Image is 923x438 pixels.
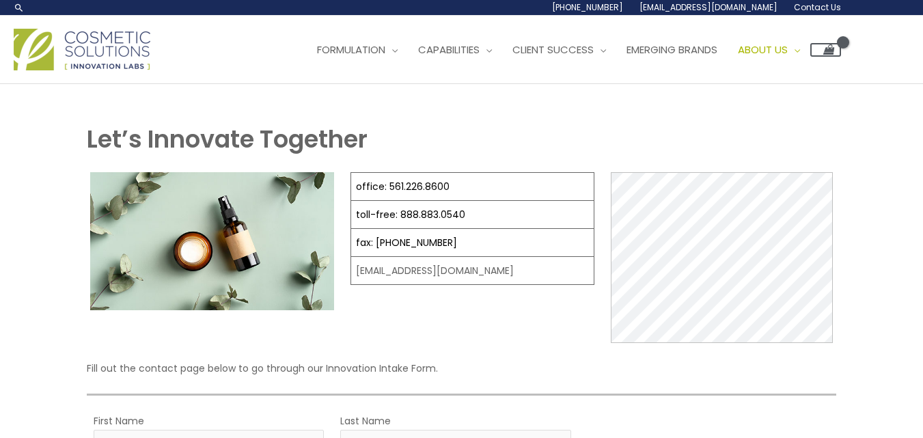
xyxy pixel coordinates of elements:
[340,412,391,430] label: Last Name
[639,1,777,13] span: [EMAIL_ADDRESS][DOMAIN_NAME]
[356,180,450,193] a: office: 561.226.8600
[418,42,480,57] span: Capabilities
[87,122,368,156] strong: Let’s Innovate Together
[307,29,408,70] a: Formulation
[317,42,385,57] span: Formulation
[512,42,594,57] span: Client Success
[728,29,810,70] a: About Us
[351,257,594,285] td: [EMAIL_ADDRESS][DOMAIN_NAME]
[14,29,150,70] img: Cosmetic Solutions Logo
[87,359,837,377] p: Fill out the contact page below to go through our Innovation Intake Form.
[502,29,616,70] a: Client Success
[794,1,841,13] span: Contact Us
[90,172,334,310] img: Contact page image for private label skincare manufacturer Cosmetic solutions shows a skin care b...
[94,412,144,430] label: First Name
[810,43,841,57] a: View Shopping Cart, empty
[616,29,728,70] a: Emerging Brands
[297,29,841,70] nav: Site Navigation
[356,208,465,221] a: toll-free: 888.883.0540
[552,1,623,13] span: [PHONE_NUMBER]
[356,236,457,249] a: fax: [PHONE_NUMBER]
[408,29,502,70] a: Capabilities
[14,2,25,13] a: Search icon link
[738,42,788,57] span: About Us
[626,42,717,57] span: Emerging Brands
